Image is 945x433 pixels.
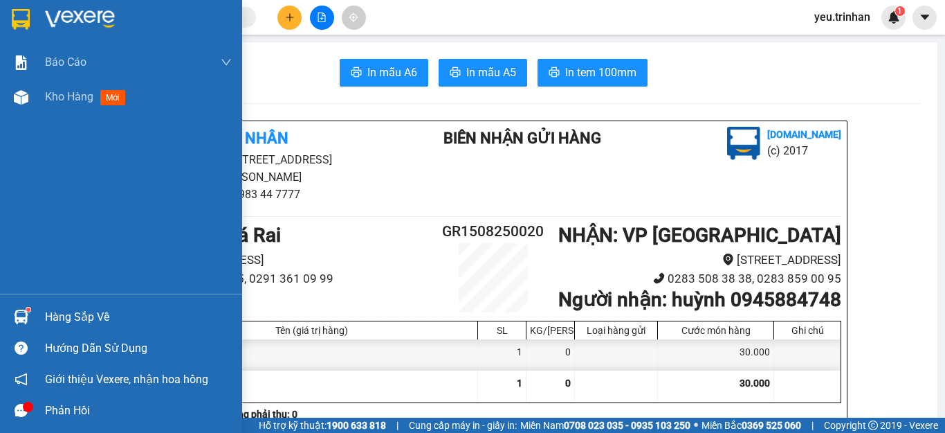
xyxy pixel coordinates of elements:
[538,59,648,87] button: printerIn tem 100mm
[6,103,142,126] b: GỬI : VP Giá Rai
[443,130,601,147] b: BIÊN NHẬN GỬI HÀNG
[811,418,814,433] span: |
[351,67,362,80] span: printer
[145,269,435,288] li: 0291 385 01 05, 0291 361 09 99
[80,68,91,79] span: phone
[551,251,841,269] li: [STREET_ADDRESS]
[530,325,571,336] div: KG/[PERSON_NAME]
[145,251,435,269] li: [STREET_ADDRESS]
[45,400,232,421] div: Phản hồi
[149,325,474,336] div: Tên (giá trị hàng)
[340,59,428,87] button: printerIn mẫu A6
[578,325,654,336] div: Loại hàng gửi
[439,59,527,87] button: printerIn mẫu A5
[450,67,461,80] span: printer
[277,6,302,30] button: plus
[565,378,571,389] span: 0
[12,9,30,30] img: logo-vxr
[481,325,522,336] div: SL
[310,6,334,30] button: file-add
[45,338,232,359] div: Hướng dẫn sử dụng
[80,33,91,44] span: environment
[396,418,398,433] span: |
[661,325,770,336] div: Cước món hàng
[742,420,801,431] strong: 0369 525 060
[658,339,774,371] div: 30.000
[227,409,297,420] b: Tổng phải thu: 0
[146,339,478,371] div: 1th (Bất kỳ)
[727,127,760,160] img: logo.jpg
[14,55,28,70] img: solution-icon
[342,6,366,30] button: aim
[15,404,28,417] span: message
[778,325,837,336] div: Ghi chú
[466,64,516,81] span: In mẫu A5
[517,378,522,389] span: 1
[549,67,560,80] span: printer
[145,151,403,186] li: [STREET_ADDRESS][PERSON_NAME]
[221,57,232,68] span: down
[565,64,636,81] span: In tem 100mm
[551,269,841,288] li: 0283 508 38 38, 0283 859 00 95
[701,418,801,433] span: Miền Bắc
[219,130,288,147] b: TRÍ NHÂN
[888,11,900,24] img: icon-new-feature
[45,371,208,388] span: Giới thiệu Vexere, nhận hoa hồng
[45,90,93,103] span: Kho hàng
[526,339,575,371] div: 0
[895,6,905,16] sup: 1
[317,12,327,22] span: file-add
[100,90,125,105] span: mới
[327,420,386,431] strong: 1900 633 818
[409,418,517,433] span: Cung cấp máy in - giấy in:
[740,378,770,389] span: 30.000
[722,254,734,265] span: environment
[80,9,149,26] b: TRÍ NHÂN
[14,310,28,324] img: warehouse-icon
[919,11,931,24] span: caret-down
[14,90,28,105] img: warehouse-icon
[803,8,881,26] span: yeu.trinhan
[435,220,551,243] h2: GR1508250020
[767,142,841,159] li: (c) 2017
[367,64,417,81] span: In mẫu A6
[558,224,841,247] b: NHẬN : VP [GEOGRAPHIC_DATA]
[6,65,264,82] li: 0983 44 7777
[259,418,386,433] span: Hỗ trợ kỹ thuật:
[653,272,665,284] span: phone
[558,288,841,311] b: Người nhận : huỳnh 0945884748
[285,12,295,22] span: plus
[26,308,30,312] sup: 1
[45,53,86,71] span: Báo cáo
[15,373,28,386] span: notification
[349,12,358,22] span: aim
[478,339,526,371] div: 1
[767,129,841,140] b: [DOMAIN_NAME]
[45,307,232,328] div: Hàng sắp về
[897,6,902,16] span: 1
[912,6,937,30] button: caret-down
[145,186,403,203] li: 0983 44 7777
[520,418,690,433] span: Miền Nam
[694,423,698,428] span: ⚪️
[6,30,264,65] li: [STREET_ADDRESS][PERSON_NAME]
[868,421,878,430] span: copyright
[15,342,28,355] span: question-circle
[564,420,690,431] strong: 0708 023 035 - 0935 103 250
